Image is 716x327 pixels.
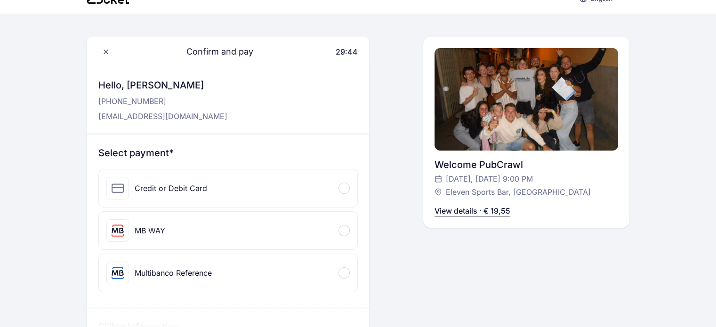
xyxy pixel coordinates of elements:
div: Welcome PubCrawl [434,158,618,171]
p: [EMAIL_ADDRESS][DOMAIN_NAME] [98,111,227,122]
h3: Hello, [PERSON_NAME] [98,79,227,92]
div: Credit or Debit Card [135,183,207,194]
div: MB WAY [135,225,165,236]
span: 29:44 [336,47,358,56]
p: [PHONE_NUMBER] [98,96,227,107]
span: [DATE], [DATE] 9:00 PM [446,173,533,184]
div: Multibanco Reference [135,267,212,279]
h3: Select payment* [98,146,358,160]
span: Eleven Sports Bar, [GEOGRAPHIC_DATA] [446,186,591,198]
span: Confirm and pay [175,45,253,58]
p: View details · € 19,55 [434,205,510,216]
